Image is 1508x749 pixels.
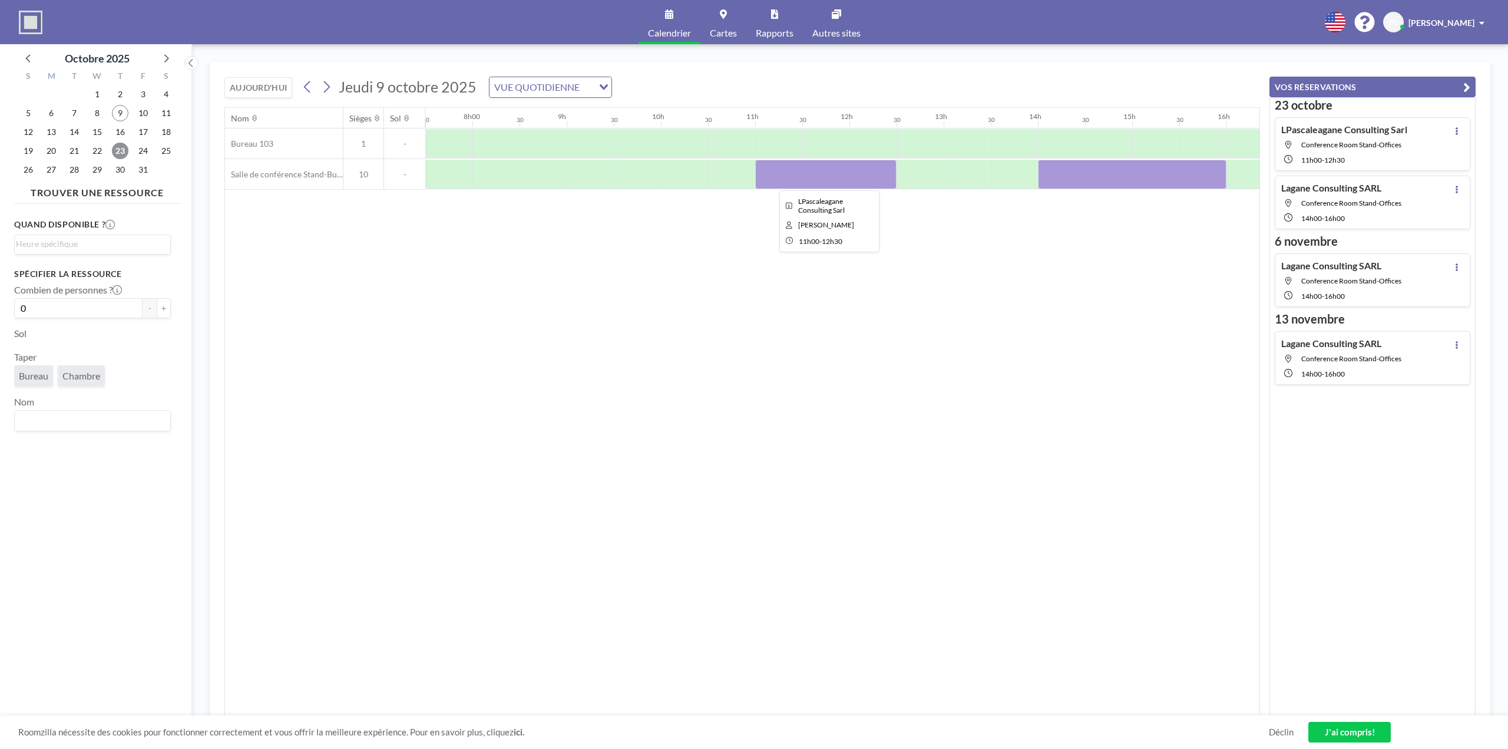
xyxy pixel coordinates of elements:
font: Salle de conférence Stand-Bureaux [231,169,358,179]
font: TROUVER UNE RESSOURCE [31,187,164,198]
input: Rechercher une option [16,237,164,250]
font: PL [1389,17,1398,27]
button: - [143,298,157,318]
font: Lagane Consulting SARL [1281,338,1381,349]
font: 28 [70,164,79,174]
input: Rechercher une option [583,80,592,95]
img: logo de l'organisation [19,11,42,34]
font: Sol [390,113,401,123]
span: Lundi 13 octobre 2025 [43,124,59,140]
span: Jeudi 30 octobre 2025 [112,161,128,178]
span: Mercredi 22 octobre 2025 [89,143,105,159]
font: Chambre [62,370,100,381]
font: 10h [652,112,664,121]
font: 8h00 [464,112,480,121]
span: Samedi 11 octobre 2025 [158,105,174,121]
font: 12h [841,112,853,121]
button: AUJOURD'HUI [224,77,292,98]
font: Octobre 2025 [65,52,130,65]
font: Autres sites [812,27,861,38]
span: Pascale Lagane [798,220,854,229]
font: Spécifier la ressource [14,269,121,279]
font: VOS RÉSERVATIONS [1275,82,1356,92]
font: 30 [517,116,524,123]
span: Hé, cette ressource est soit inexistante, soit désactivée, allez la vérifier [1301,140,1401,149]
font: 8 [95,108,100,118]
span: Mardi 28 octobre 2025 [66,161,82,178]
font: 15 [92,127,102,137]
span: Jeudi 23 octobre 2025 [112,143,128,159]
span: Hé, cette ressource est soit inexistante, soit désactivée, allez la vérifier [1301,199,1401,207]
font: 15h [1123,112,1136,121]
font: 9 [118,108,123,118]
font: S [164,71,168,81]
font: 3 [141,89,145,99]
span: Samedi 18 octobre 2025 [158,124,174,140]
font: 21 [70,146,79,156]
font: 27 [47,164,56,174]
span: Mardi 21 octobre 2025 [66,143,82,159]
font: 30 [705,116,712,123]
span: Hé, cette ressource est soit inexistante, soit désactivée, allez la vérifier [1301,276,1401,285]
font: Quand disponible ? [14,219,105,229]
font: 16 [115,127,125,137]
font: 26 [24,164,33,174]
span: Vendredi 3 octobre 2025 [135,86,151,103]
span: Mercredi 1er octobre 2025 [89,86,105,103]
font: 13 novembre [1275,312,1345,326]
font: Bureau 103 [231,138,273,149]
font: 10 [138,108,148,118]
span: Hé, cette ressource est soit inexistante, soit désactivée, allez la vérifier [1301,354,1401,363]
font: Cartes [710,27,737,38]
font: 12h30 [822,237,842,246]
span: Samedi 4 octobre 2025 [158,86,174,103]
font: T [72,71,77,81]
font: 10 [359,169,368,179]
font: 14h [1029,112,1041,121]
font: + [161,303,166,313]
font: 6 novembre [1275,234,1338,248]
font: J'ai compris! [1325,727,1375,737]
font: 30 [1082,116,1089,123]
button: VOS RÉSERVATIONS [1269,77,1476,97]
font: 2 [118,89,123,99]
span: Mardi 7 octobre 2025 [66,105,82,121]
font: VUE QUOTIDIENNE [494,81,580,93]
font: 30 [799,116,806,123]
font: 25 [161,146,171,156]
font: 30 [894,116,901,123]
font: Bureau [19,370,48,381]
font: 30 [988,116,995,123]
span: Jeudi 9 octobre 2025 [112,105,128,121]
font: 14h00 [1301,369,1322,378]
font: LPascaleagane Consulting Sarl [798,197,845,215]
font: 4 [164,89,168,99]
span: Lundi 6 octobre 2025 [43,105,59,121]
font: 30 [1176,116,1183,123]
font: Taper [14,351,37,362]
div: Rechercher une option [490,77,611,97]
font: - [1322,292,1324,301]
font: 24 [138,146,148,156]
font: - [1322,156,1324,164]
font: W [92,71,101,81]
span: Vendredi 10 octobre 2025 [135,105,151,121]
font: Lagane Consulting SARL [1281,182,1381,193]
span: Mardi 14 octobre 2025 [66,124,82,140]
font: Roomzilla nécessite des cookies pour fonctionner correctement et vous offrir la meilleure expérie... [18,727,514,737]
font: 12 [24,127,33,137]
font: 20 [47,146,56,156]
span: Jeudi 2 octobre 2025 [112,86,128,103]
font: T [118,71,123,81]
font: 30 [611,116,618,123]
font: M [48,71,55,81]
font: Jeudi 9 octobre 2025 [339,78,477,95]
font: F [141,71,145,81]
font: 30 [422,116,429,123]
font: 31 [138,164,148,174]
span: Vendredi 17 octobre 2025 [135,124,151,140]
font: 22 [92,146,102,156]
font: Calendrier [648,27,691,38]
input: Rechercher une option [16,413,164,428]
